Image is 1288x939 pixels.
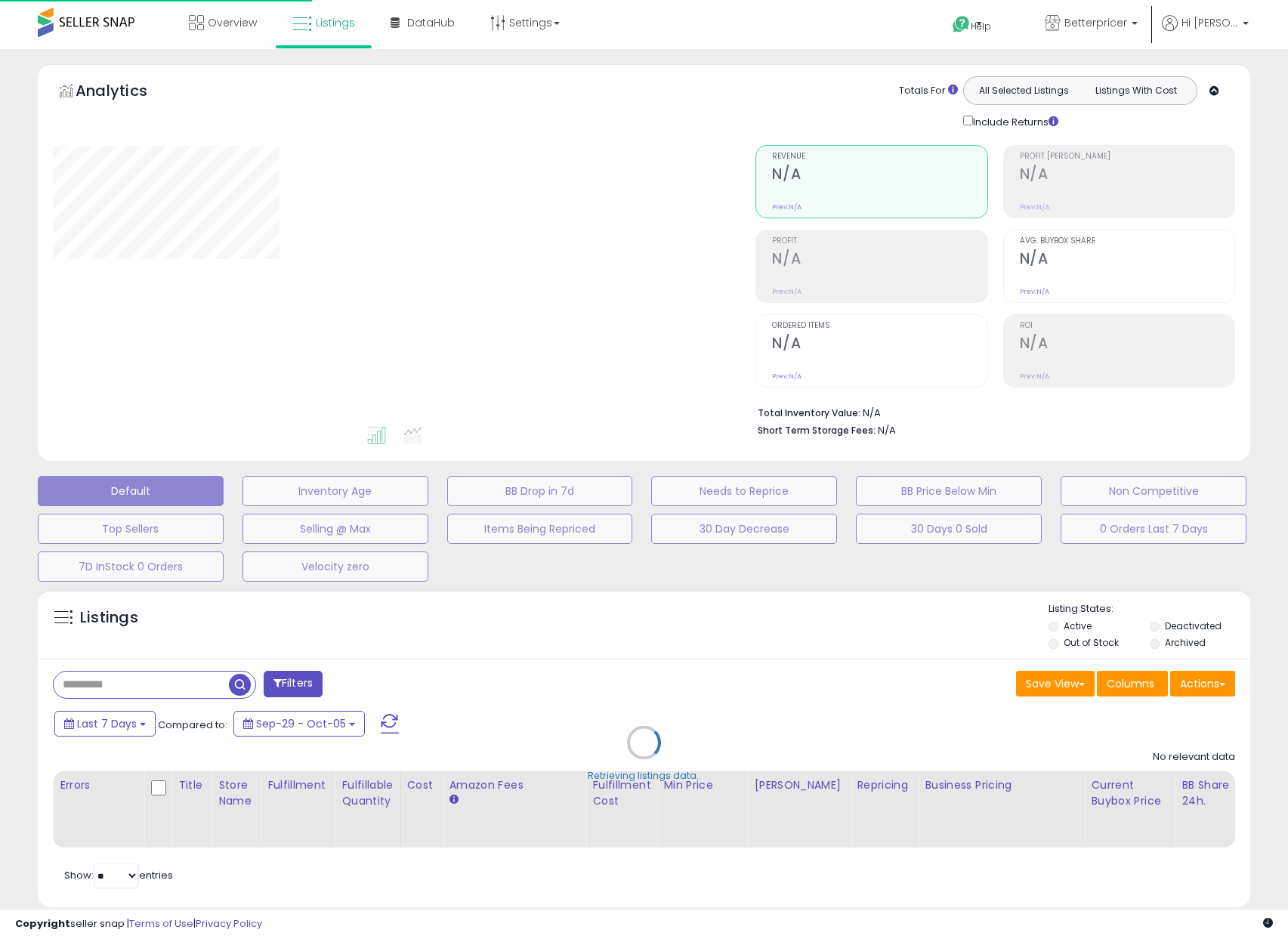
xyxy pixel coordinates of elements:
button: Velocity zero [242,551,428,582]
small: Prev: N/A [772,287,802,296]
div: Include Returns [952,113,1076,130]
button: Default [38,476,224,506]
button: Items Being Repriced [447,514,633,544]
span: Revenue [772,153,987,161]
button: Selling @ Max [242,514,428,544]
span: Profit [PERSON_NAME] [1020,153,1234,161]
h2: N/A [772,165,987,186]
small: Prev: N/A [1020,202,1049,212]
button: Non Competitive [1061,476,1246,506]
a: Hi [PERSON_NAME] [1162,15,1249,49]
span: Listings [316,15,355,30]
h2: N/A [772,250,987,270]
span: ROI [1020,322,1234,330]
button: All Selected Listings [968,81,1080,100]
button: 30 Day Decrease [651,514,837,544]
h5: Analytics [76,80,177,105]
div: Retrieving listings data.. [588,769,701,783]
span: Profit [772,237,987,246]
button: BB Drop in 7d [447,476,633,506]
button: 7D InStock 0 Orders [38,551,224,582]
span: DataHub [407,15,455,30]
h2: N/A [1020,335,1234,355]
button: Top Sellers [38,514,224,544]
b: Short Term Storage Fees: [758,424,876,437]
b: Total Inventory Value: [758,406,860,419]
h2: N/A [1020,250,1234,270]
button: 0 Orders Last 7 Days [1061,514,1246,544]
strong: Copyright [15,916,70,931]
div: seller snap | | [15,917,262,931]
span: Avg. Buybox Share [1020,237,1234,246]
button: BB Price Below Min [856,476,1042,506]
li: N/A [758,403,1224,421]
div: Totals For [899,84,958,98]
button: Listings With Cost [1080,81,1192,100]
small: Prev: N/A [1020,287,1049,296]
i: Get Help [952,15,971,34]
small: Prev: N/A [772,372,802,381]
span: N/A [878,423,896,437]
small: Prev: N/A [772,202,802,212]
span: Betterpricer [1064,15,1127,30]
button: Needs to Reprice [651,476,837,506]
span: Ordered Items [772,322,987,330]
small: Prev: N/A [1020,372,1049,381]
h2: N/A [772,335,987,355]
button: 30 Days 0 Sold [856,514,1042,544]
a: Help [941,4,1021,49]
span: Overview [208,15,257,30]
span: Hi [PERSON_NAME] [1181,15,1238,30]
button: Inventory Age [242,476,428,506]
h2: N/A [1020,165,1234,186]
span: Help [971,20,991,32]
